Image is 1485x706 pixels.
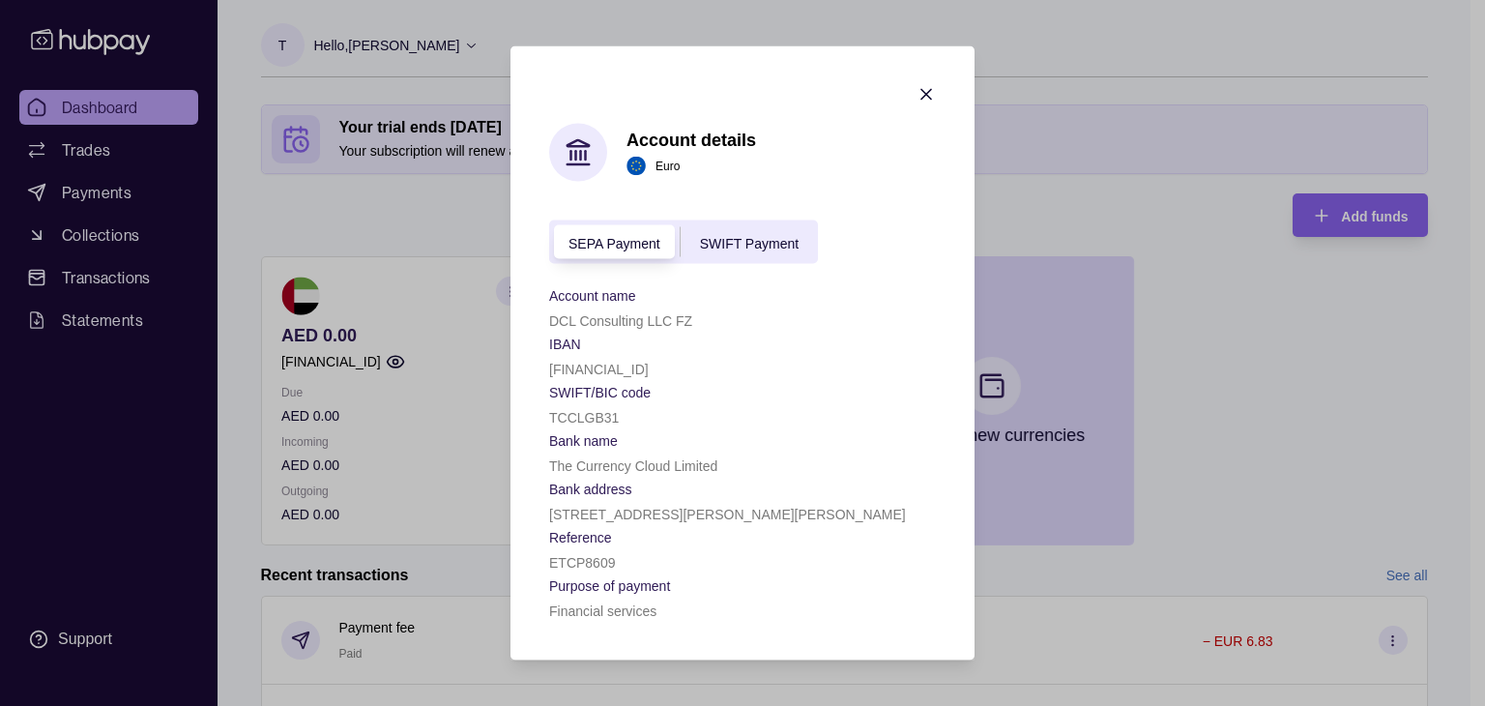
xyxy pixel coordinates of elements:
[549,288,636,304] p: Account name
[549,578,670,594] p: Purpose of payment
[549,482,632,497] p: Bank address
[549,362,649,377] p: [FINANCIAL_ID]
[626,156,646,175] img: eu
[549,530,612,545] p: Reference
[549,337,581,352] p: IBAN
[700,235,799,250] span: SWIFT Payment
[549,603,656,619] p: Financial services
[655,155,680,176] p: Euro
[549,221,818,264] div: accountIndex
[549,313,692,329] p: DCL Consulting LLC FZ
[549,507,906,522] p: [STREET_ADDRESS][PERSON_NAME][PERSON_NAME]
[549,410,619,426] p: TCCLGB31
[549,458,717,474] p: The Currency Cloud Limited
[626,129,756,150] h1: Account details
[549,385,651,400] p: SWIFT/BIC code
[549,433,618,449] p: Bank name
[568,235,660,250] span: SEPA Payment
[549,555,615,571] p: ETCP8609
